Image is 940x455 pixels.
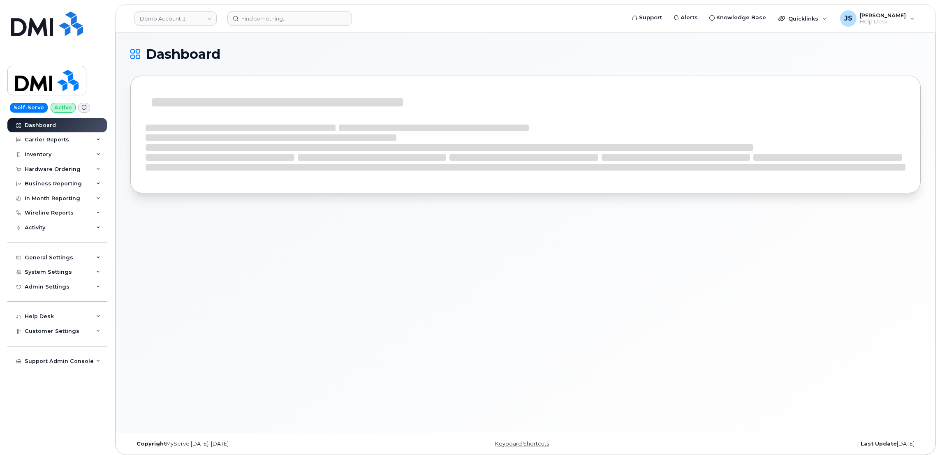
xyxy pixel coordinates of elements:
[495,441,549,447] a: Keyboard Shortcuts
[657,441,921,447] div: [DATE]
[861,441,897,447] strong: Last Update
[130,441,394,447] div: MyServe [DATE]–[DATE]
[146,48,220,60] span: Dashboard
[137,441,166,447] strong: Copyright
